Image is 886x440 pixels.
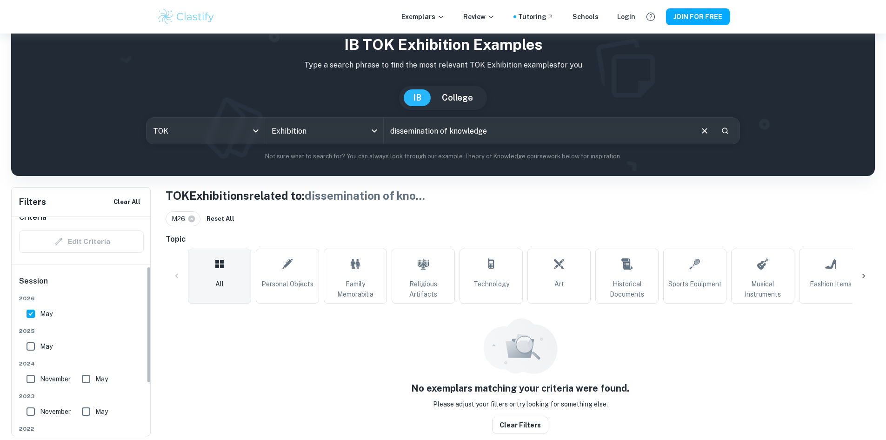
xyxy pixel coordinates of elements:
span: 2024 [19,359,144,368]
p: Review [463,12,495,22]
span: Historical Documents [600,279,654,299]
span: 2025 [19,327,144,335]
span: Fashion Items [810,279,852,289]
span: 2023 [19,392,144,400]
button: Clear All [111,195,143,209]
span: Musical Instruments [735,279,790,299]
h1: IB TOK Exhibition examples [19,34,867,56]
span: Personal Objects [261,279,313,289]
input: E.g. present and past knowledge, religious objects, Rubik's Cube... [384,118,692,144]
div: Criteria filters are unavailable when searching by topic [19,230,144,253]
span: May [95,374,108,384]
span: May [40,341,53,352]
button: Clear [696,122,713,140]
p: Type a search phrase to find the most relevant TOK Exhibition examples for you [19,60,867,71]
img: empty_state_resources.svg [483,318,558,374]
img: Clastify logo [157,7,216,26]
span: Religious Artifacts [396,279,451,299]
span: 2022 [19,425,144,433]
span: Technology [473,279,509,289]
a: Tutoring [518,12,554,22]
span: 2026 [19,294,144,303]
span: May [95,406,108,417]
button: IB [404,89,431,106]
p: Exemplars [401,12,445,22]
button: College [433,89,482,106]
button: Reset All [204,212,237,226]
h5: No exemplars matching your criteria were found. [411,381,629,395]
span: Family Memorabilia [328,279,383,299]
p: Not sure what to search for? You can always look through our example Theory of Knowledge coursewo... [19,152,867,161]
h6: Filters [19,196,46,209]
span: Art [554,279,564,289]
a: Login [617,12,635,22]
button: Clear filters [492,417,548,433]
button: JOIN FOR FREE [666,8,730,25]
span: Sports Equipment [668,279,722,289]
span: November [40,406,71,417]
div: Exhibition [265,118,383,144]
button: Search [717,123,733,139]
p: Please adjust your filters or try looking for something else. [433,399,608,409]
span: All [215,279,224,289]
a: Schools [573,12,599,22]
div: TOK [147,118,265,144]
h6: Session [19,276,144,294]
h6: Criteria [19,212,47,223]
span: November [40,374,71,384]
button: Help and Feedback [643,9,659,25]
h1: TOK Exhibitions related to: [166,187,875,204]
div: M26 [166,211,200,226]
span: May [40,309,53,319]
span: M26 [172,214,189,224]
h6: Topic [166,234,875,245]
span: dissemination of kno ... [305,189,425,202]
